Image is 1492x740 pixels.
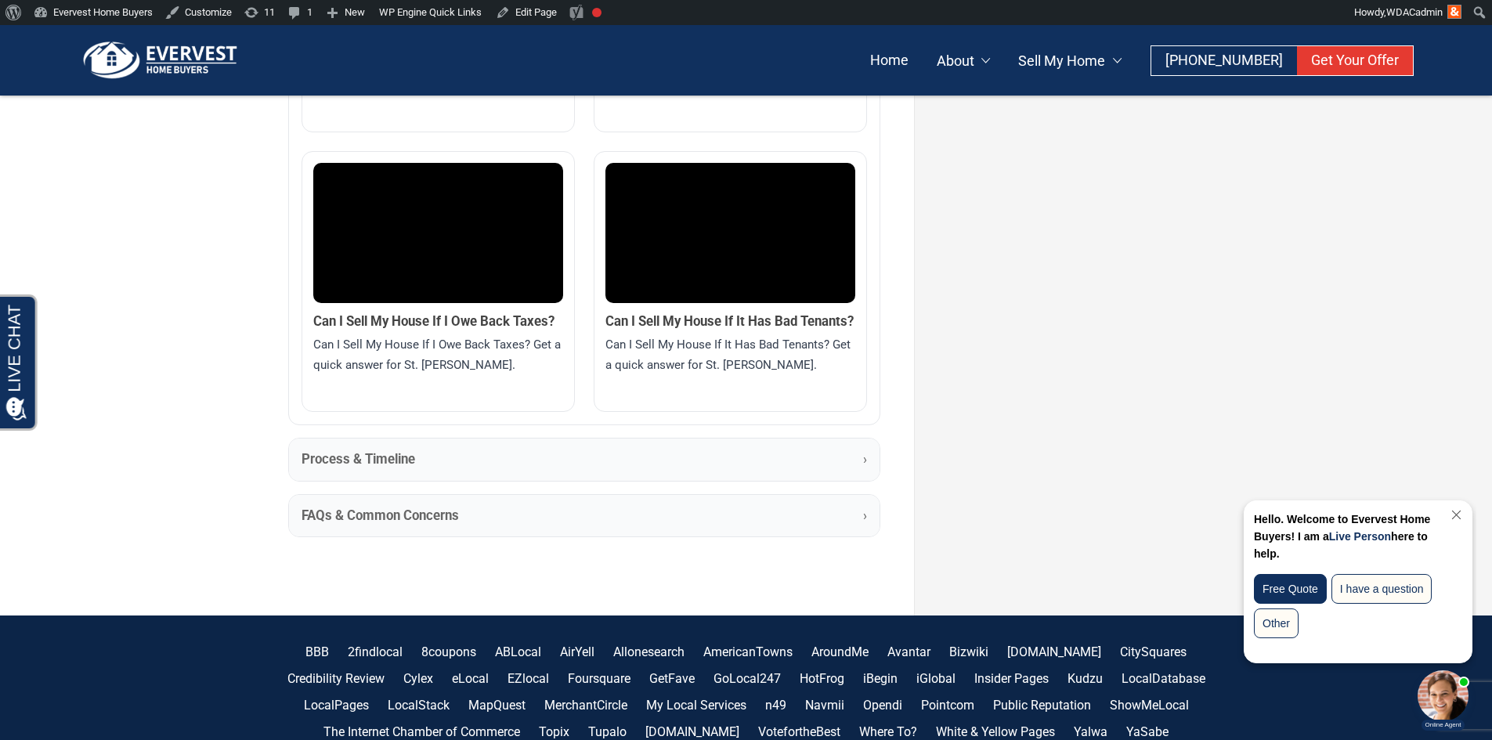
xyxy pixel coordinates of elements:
[605,335,855,376] p: Can I Sell My House If It Has Bad Tenants? Get a quick answer for St. [PERSON_NAME].
[713,670,781,688] a: GoLocal247
[811,643,869,662] a: AroundMe
[863,670,898,688] a: iBegin
[916,670,956,688] a: iGlobal
[304,696,369,715] a: LocalPages
[544,696,627,715] a: MerchantCircle
[1068,670,1103,688] a: Kudzu
[313,163,563,304] iframe: Can I Sell My House If I Owe Back Taxes?
[1151,46,1297,75] a: [PHONE_NUMBER]
[592,8,601,17] div: Focus keyphrase not set
[452,670,489,688] a: eLocal
[568,670,630,688] a: Foursquare
[313,335,563,376] p: Can I Sell My House If I Owe Back Taxes? Get a quick answer for St. [PERSON_NAME].
[1386,6,1443,18] span: WDACadmin
[302,449,415,469] b: Process & Timeline
[1122,670,1205,688] a: LocalDatabase
[1297,46,1413,75] a: Get Your Offer
[887,643,930,662] a: Avantar
[38,13,126,32] span: Opens a chat window
[1120,643,1187,662] a: CitySquares
[613,643,685,662] a: Allonesearch
[560,643,594,662] a: AirYell
[305,643,329,662] a: BBB
[605,312,855,330] h3: Can I Sell My House If It Has Bad Tenants?
[508,670,549,688] a: EZlocal
[495,643,541,662] a: ABLocal
[421,643,476,662] a: 8coupons
[1004,46,1136,75] a: Sell My Home
[863,506,867,525] span: ›
[1007,643,1101,662] a: [DOMAIN_NAME]
[289,439,880,480] summary: Process & Timeline ›
[921,696,974,715] a: Pointcom
[993,696,1091,715] a: Public Reputation
[302,506,459,525] b: FAQs & Common Concerns
[348,643,403,662] a: 2findlocal
[863,449,867,469] span: ›
[287,670,385,688] a: Credibility Review
[1226,496,1476,732] iframe: Chat Invitation
[805,696,844,715] a: Navmii
[800,670,844,688] a: HotFrog
[863,696,902,715] a: Opendi
[605,163,855,304] iframe: Can I Sell My House If It Has Bad Tenants?
[1110,696,1189,715] a: ShowMeLocal
[949,643,988,662] a: Bizwiki
[289,495,880,536] summary: FAQs & Common Concerns ›
[646,696,746,715] a: My Local Services
[468,696,526,715] a: MapQuest
[403,670,433,688] a: Cylex
[703,643,793,662] a: AmericanTowns
[313,312,563,330] h3: Can I Sell My House If I Owe Back Taxes?
[78,41,243,80] img: logo.png
[974,670,1049,688] a: Insider Pages
[923,46,1005,75] a: About
[856,46,923,75] a: Home
[649,670,695,688] a: GetFave
[765,696,786,715] a: n49
[388,696,450,715] a: LocalStack
[1165,52,1283,68] span: [PHONE_NUMBER]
